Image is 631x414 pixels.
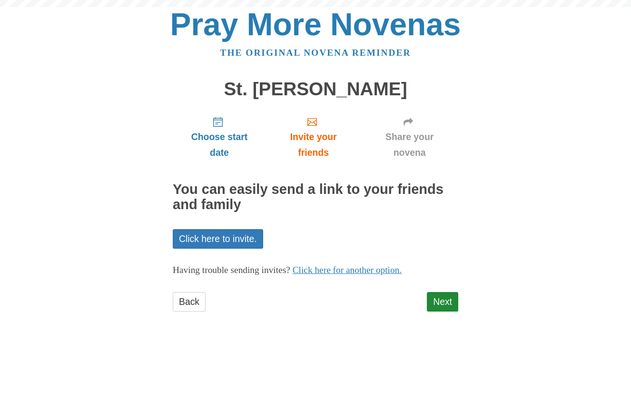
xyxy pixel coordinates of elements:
a: Click here to invite. [173,229,263,249]
a: Invite your friends [266,109,361,165]
a: The original novena reminder [220,48,411,58]
span: Choose start date [182,129,256,161]
span: Invite your friends [276,129,351,161]
a: Click here for another option. [293,265,402,275]
a: Next [427,292,458,312]
a: Choose start date [173,109,266,165]
span: Share your novena [370,129,449,161]
span: Having trouble sending invites? [173,265,290,275]
a: Back [173,292,206,312]
h2: You can easily send a link to your friends and family [173,182,458,212]
a: Pray More Novenas [170,7,461,42]
h1: St. [PERSON_NAME] [173,79,458,100]
a: Share your novena [361,109,458,165]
